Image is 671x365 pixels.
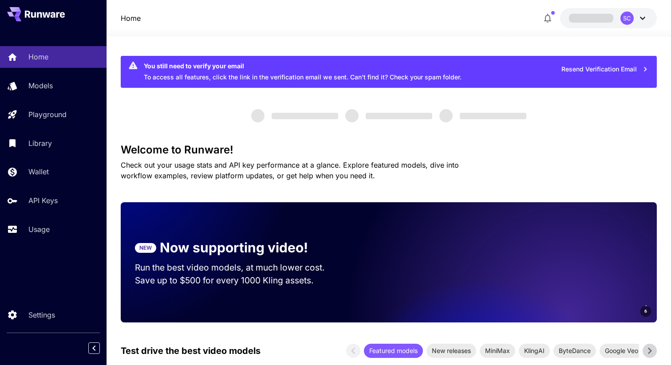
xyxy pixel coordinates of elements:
p: Run the best video models, at much lower cost. [135,261,342,274]
p: Save up to $500 for every 1000 Kling assets. [135,274,342,287]
div: Collapse sidebar [95,340,107,356]
p: Models [28,80,53,91]
p: Settings [28,310,55,320]
div: SC [620,12,634,25]
nav: breadcrumb [121,13,141,24]
div: New releases [426,344,476,358]
div: To access all features, click the link in the verification email we sent. Can’t find it? Check yo... [144,59,462,85]
p: Library [28,138,52,149]
div: Google Veo [600,344,643,358]
p: Now supporting video! [160,238,308,258]
span: 6 [644,308,647,314]
button: Resend Verification Email [557,60,653,78]
div: Featured models [364,344,423,358]
p: NEW [139,244,152,252]
p: Wallet [28,166,49,177]
p: Home [28,51,48,62]
span: ByteDance [553,346,596,355]
div: You still need to verify your email [144,61,462,71]
span: Featured models [364,346,423,355]
div: MiniMax [480,344,515,358]
span: KlingAI [519,346,550,355]
h3: Welcome to Runware! [121,144,657,156]
span: Google Veo [600,346,643,355]
button: Collapse sidebar [88,342,100,354]
a: Home [121,13,141,24]
p: API Keys [28,195,58,206]
span: MiniMax [480,346,515,355]
div: ByteDance [553,344,596,358]
p: Test drive the best video models [121,344,261,357]
div: KlingAI [519,344,550,358]
p: Playground [28,109,67,120]
button: SC [560,8,657,28]
span: New releases [426,346,476,355]
span: Check out your usage stats and API key performance at a glance. Explore featured models, dive int... [121,161,459,180]
p: Usage [28,224,50,235]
